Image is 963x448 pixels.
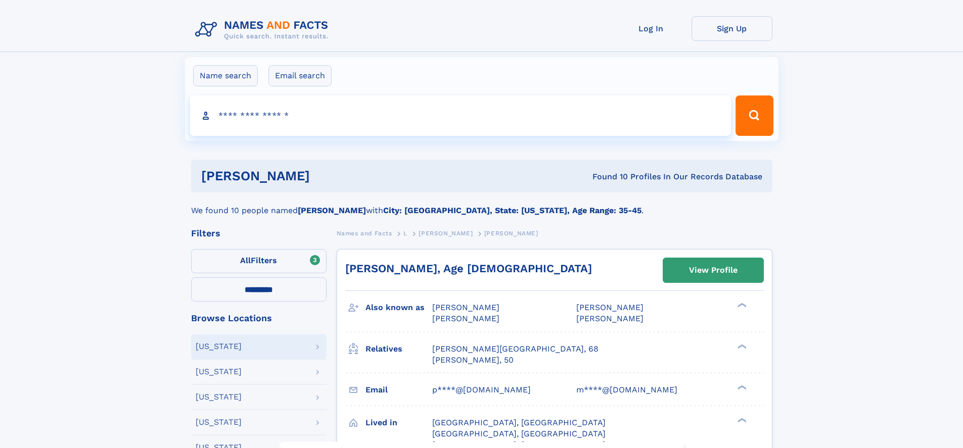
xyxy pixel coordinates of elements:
div: View Profile [689,259,738,282]
a: Log In [611,16,692,41]
a: [PERSON_NAME], 50 [432,355,514,366]
h1: [PERSON_NAME] [201,170,451,182]
span: [PERSON_NAME] [432,314,499,323]
span: [GEOGRAPHIC_DATA], [GEOGRAPHIC_DATA] [432,429,606,438]
div: We found 10 people named with . [191,192,772,217]
button: Search Button [736,95,773,136]
div: [US_STATE] [196,418,242,426]
div: ❯ [735,343,747,350]
b: City: [GEOGRAPHIC_DATA], State: [US_STATE], Age Range: 35-45 [383,206,641,215]
label: Filters [191,249,327,273]
div: Browse Locations [191,314,327,323]
input: search input [190,95,731,136]
div: Found 10 Profiles In Our Records Database [451,171,762,182]
b: [PERSON_NAME] [298,206,366,215]
div: Filters [191,229,327,238]
span: [PERSON_NAME] [576,303,644,312]
div: ❯ [735,384,747,390]
h3: Lived in [365,414,432,431]
div: ❯ [735,302,747,309]
h3: Email [365,381,432,399]
span: [PERSON_NAME] [419,230,473,237]
h3: Relatives [365,340,432,358]
a: View Profile [663,258,763,282]
img: Logo Names and Facts [191,16,337,43]
div: [US_STATE] [196,342,242,351]
a: L [403,227,407,239]
h3: Also known as [365,299,432,316]
div: [US_STATE] [196,368,242,376]
a: [PERSON_NAME] [419,227,473,239]
span: L [403,230,407,237]
div: ❯ [735,417,747,423]
label: Name search [193,65,258,86]
span: [PERSON_NAME] [484,230,538,237]
span: [PERSON_NAME] [432,303,499,312]
span: [PERSON_NAME] [576,314,644,323]
a: [PERSON_NAME], Age [DEMOGRAPHIC_DATA] [345,262,592,275]
span: [GEOGRAPHIC_DATA], [GEOGRAPHIC_DATA] [432,418,606,427]
label: Email search [268,65,332,86]
a: [PERSON_NAME][GEOGRAPHIC_DATA], 68 [432,343,599,355]
span: All [240,256,251,265]
a: Sign Up [692,16,772,41]
a: Names and Facts [337,227,392,239]
div: [US_STATE] [196,393,242,401]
